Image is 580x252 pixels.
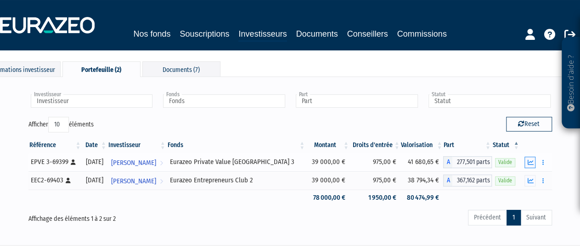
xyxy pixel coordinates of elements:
[452,175,491,186] span: 367,162 parts
[566,42,576,124] p: Besoin d'aide ?
[452,156,491,168] span: 277,501 parts
[443,156,452,168] span: A
[160,154,163,171] i: Voir l'investisseur
[28,137,82,153] th: Référence : activer pour trier la colonne par ordre croissant
[66,178,71,183] i: [Français] Personne physique
[397,27,447,40] a: Commissions
[107,153,167,171] a: [PERSON_NAME]
[401,190,444,206] td: 80 474,99 €
[350,137,401,153] th: Droits d'entrée: activer pour trier la colonne par ordre croissant
[111,173,156,190] span: [PERSON_NAME]
[82,137,107,153] th: Date: activer pour trier la colonne par ordre croissant
[160,173,163,190] i: Voir l'investisseur
[306,137,350,153] th: Montant: activer pour trier la colonne par ordre croissant
[167,137,306,153] th: Fonds: activer pour trier la colonne par ordre croissant
[443,137,491,153] th: Part: activer pour trier la colonne par ordre croissant
[401,137,444,153] th: Valorisation: activer pour trier la colonne par ordre croissant
[133,27,170,40] a: Nos fonds
[31,175,79,185] div: EEC2-69403
[180,27,229,40] a: Souscriptions
[28,209,239,224] div: Affichage des éléments 1 à 2 sur 2
[495,176,515,185] span: Valide
[85,157,104,167] div: [DATE]
[306,153,350,171] td: 39 000,00 €
[306,190,350,206] td: 78 000,00 €
[85,175,104,185] div: [DATE]
[350,190,401,206] td: 1 950,00 €
[28,117,94,132] label: Afficher éléments
[401,153,444,171] td: 41 680,65 €
[107,171,167,190] a: [PERSON_NAME]
[492,137,520,153] th: Statut : activer pour trier la colonne par ordre d&eacute;croissant
[62,61,141,77] div: Portefeuille (2)
[507,210,521,225] a: 1
[401,171,444,190] td: 38 794,34 €
[170,157,303,167] div: Eurazeo Private Value [GEOGRAPHIC_DATA] 3
[142,61,220,77] div: Documents (7)
[350,171,401,190] td: 975,00 €
[506,117,552,131] button: Reset
[31,157,79,167] div: EPVE 3-69399
[296,27,338,40] a: Documents
[495,158,515,167] span: Valide
[306,171,350,190] td: 39 000,00 €
[347,27,388,40] a: Conseillers
[107,137,167,153] th: Investisseur: activer pour trier la colonne par ordre croissant
[350,153,401,171] td: 975,00 €
[443,175,452,186] span: A
[443,156,491,168] div: A - Eurazeo Private Value Europe 3
[170,175,303,185] div: Eurazeo Entrepreneurs Club 2
[238,27,287,42] a: Investisseurs
[111,154,156,171] span: [PERSON_NAME]
[71,159,76,165] i: [Français] Personne physique
[443,175,491,186] div: A - Eurazeo Entrepreneurs Club 2
[48,117,69,132] select: Afficheréléments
